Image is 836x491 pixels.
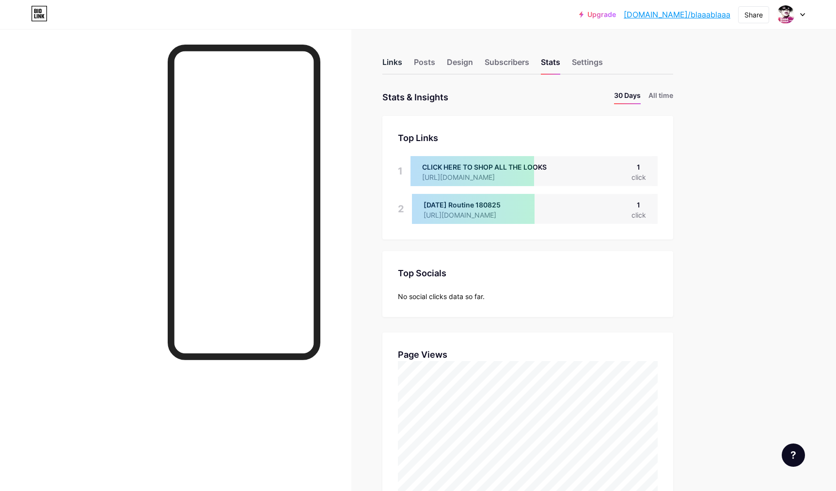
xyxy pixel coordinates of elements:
[648,90,673,104] li: All time
[398,156,403,186] div: 1
[398,194,404,224] div: 2
[398,131,658,144] div: Top Links
[398,291,658,301] div: No social clicks data so far.
[447,56,473,74] div: Design
[624,9,730,20] a: [DOMAIN_NAME]/blaaablaaa
[744,10,763,20] div: Share
[414,56,435,74] div: Posts
[382,90,448,104] div: Stats & Insights
[485,56,529,74] div: Subscribers
[398,348,658,361] div: Page Views
[382,56,402,74] div: Links
[398,267,658,280] div: Top Socials
[579,11,616,18] a: Upgrade
[631,200,646,210] div: 1
[572,56,603,74] div: Settings
[631,172,646,182] div: click
[776,5,795,24] img: blaaablaaa
[631,210,646,220] div: click
[541,56,560,74] div: Stats
[631,162,646,172] div: 1
[614,90,641,104] li: 30 Days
